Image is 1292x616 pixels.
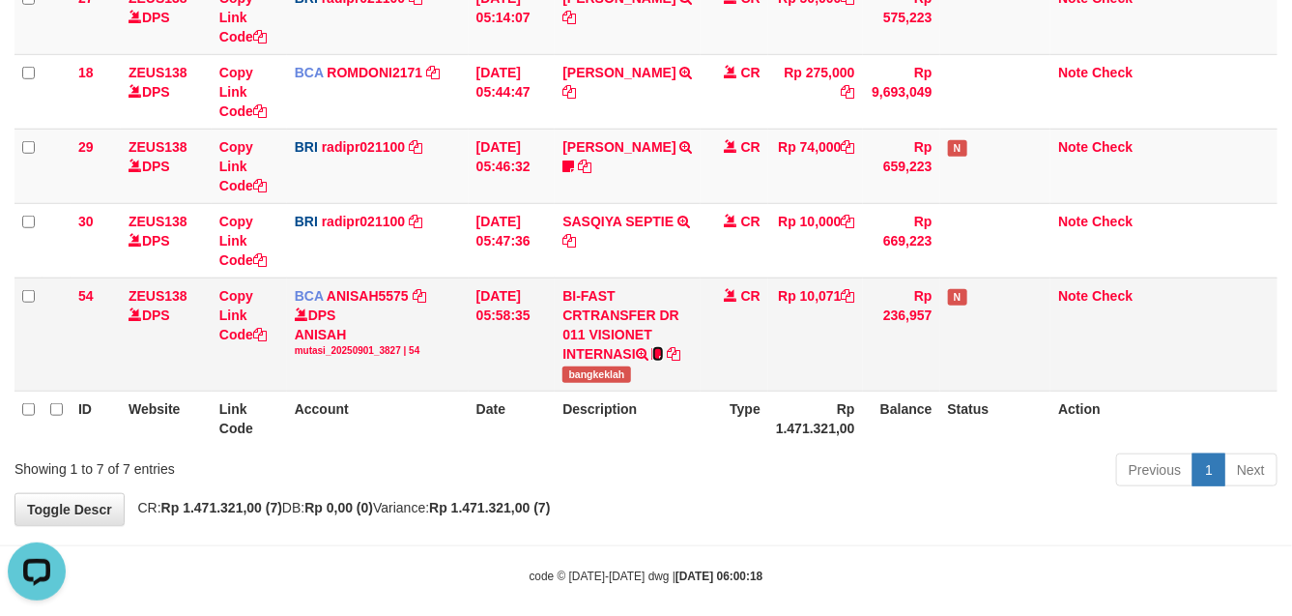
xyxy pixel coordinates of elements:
a: SASQIYA SEPTIE [562,214,674,229]
td: Rp 74,000 [768,129,863,203]
td: Rp 659,223 [863,129,940,203]
td: DPS [121,278,212,391]
small: code © [DATE]-[DATE] dwg | [530,570,763,583]
a: Copy MUHAMMAD IQB to clipboard [562,84,576,100]
span: CR: DB: Variance: [129,500,551,515]
a: Copy STEVANO FERNAN to clipboard [578,159,591,174]
th: Website [121,391,212,446]
div: DPS ANISAH [295,306,461,358]
a: ZEUS138 [129,139,187,155]
a: Copy Link Code [219,139,267,193]
td: DPS [121,203,212,278]
a: Copy Rp 275,000 to clipboard [842,84,855,100]
a: Check [1092,214,1133,229]
span: CR [741,214,761,229]
a: Toggle Descr [14,493,125,526]
a: Previous [1116,454,1193,486]
td: [DATE] 05:44:47 [469,54,556,129]
span: 18 [78,65,94,80]
th: ID [71,391,121,446]
span: 54 [78,288,94,304]
td: BI-FAST CRTRANSFER DR 011 VISIONET INTERNASI [555,278,701,391]
span: Has Note [948,289,967,306]
a: Note [1058,214,1088,229]
a: ZEUS138 [129,65,187,80]
strong: Rp 0,00 (0) [304,500,373,515]
td: Rp 669,223 [863,203,940,278]
span: BCA [295,65,324,80]
div: Showing 1 to 7 of 7 entries [14,452,524,479]
td: DPS [121,54,212,129]
td: Rp 9,693,049 [863,54,940,129]
a: Copy Link Code [219,288,267,342]
th: Status [940,391,1051,446]
a: [PERSON_NAME] [562,139,675,155]
a: Note [1058,139,1088,155]
a: Copy Rp 74,000 to clipboard [842,139,855,155]
a: Check [1092,288,1133,304]
td: Rp 10,000 [768,203,863,278]
strong: Rp 1.471.321,00 (7) [161,500,282,515]
span: BRI [295,214,318,229]
a: ROMDONI2171 [327,65,422,80]
td: [DATE] 05:47:36 [469,203,556,278]
th: Description [555,391,701,446]
th: Balance [863,391,940,446]
strong: [DATE] 06:00:18 [675,570,762,583]
span: Has Note [948,140,967,157]
th: Date [469,391,556,446]
a: Copy SASQIYA SEPTIE to clipboard [562,233,576,249]
td: [DATE] 05:58:35 [469,278,556,391]
span: BCA [295,288,324,304]
span: 30 [78,214,94,229]
div: mutasi_20250901_3827 | 54 [295,344,461,358]
th: Link Code [212,391,287,446]
a: Copy Link Code [219,65,267,119]
a: Copy ANISAH5575 to clipboard [413,288,426,304]
a: 1 [1192,454,1225,486]
a: Next [1224,454,1278,486]
a: Check [1092,65,1133,80]
a: Check [1092,139,1133,155]
th: Action [1050,391,1278,446]
a: Copy ROMDONI2171 to clipboard [426,65,440,80]
span: CR [741,288,761,304]
a: radipr021100 [322,139,405,155]
td: [DATE] 05:46:32 [469,129,556,203]
span: BRI [295,139,318,155]
span: 29 [78,139,94,155]
a: Copy Link Code [219,214,267,268]
td: DPS [121,129,212,203]
a: Note [1058,65,1088,80]
td: Rp 10,071 [768,278,863,391]
button: Open LiveChat chat widget [8,8,66,66]
a: [PERSON_NAME] [562,65,675,80]
a: ZEUS138 [129,214,187,229]
span: CR [741,65,761,80]
a: Copy BI-FAST CRTRANSFER DR 011 VISIONET INTERNASI to clipboard [668,346,681,362]
a: ANISAH5575 [327,288,409,304]
a: Copy Rp 10,000 to clipboard [842,214,855,229]
a: radipr021100 [322,214,405,229]
th: Rp 1.471.321,00 [768,391,863,446]
th: Type [701,391,768,446]
strong: Rp 1.471.321,00 (7) [429,500,550,515]
a: ZEUS138 [129,288,187,304]
a: Note [1058,288,1088,304]
span: CR [741,139,761,155]
a: Copy radipr021100 to clipboard [409,139,422,155]
span: bangkeklah [562,367,630,383]
a: Copy DANA TEGARJALERPR to clipboard [562,10,576,25]
a: Copy Rp 10,071 to clipboard [842,288,855,304]
th: Account [287,391,469,446]
td: Rp 275,000 [768,54,863,129]
a: Copy radipr021100 to clipboard [409,214,422,229]
td: Rp 236,957 [863,278,940,391]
